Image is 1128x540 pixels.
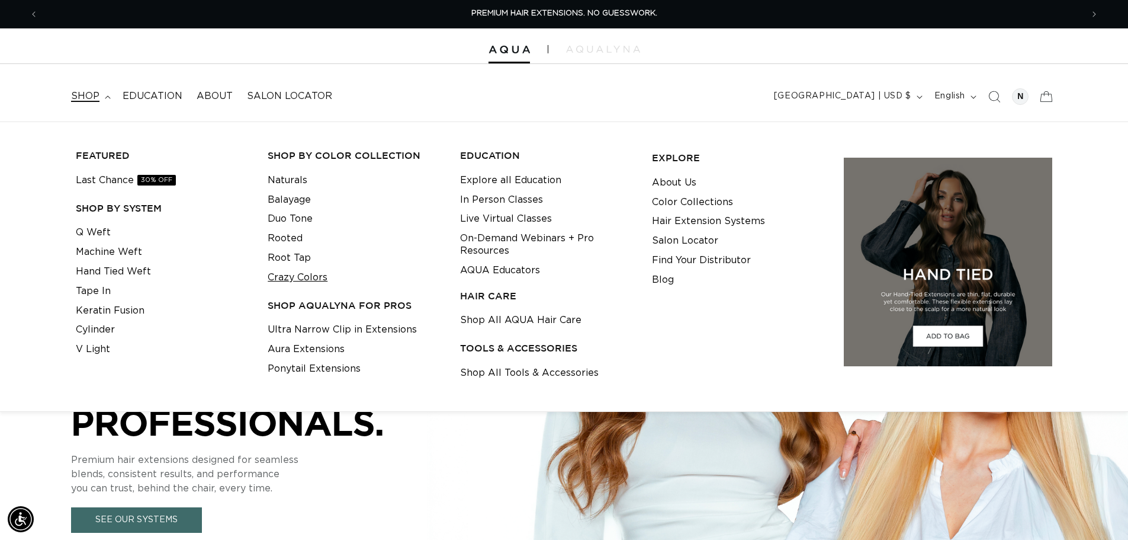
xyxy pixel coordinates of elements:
[652,231,718,251] a: Salon Locator
[460,342,634,354] h3: TOOLS & ACCESSORIES
[268,299,441,312] h3: Shop AquaLyna for Pros
[460,149,634,162] h3: EDUCATION
[652,152,825,164] h3: EXPLORE
[268,340,345,359] a: Aura Extensions
[460,229,634,261] a: On-Demand Webinars + Pro Resources
[123,90,182,103] span: Education
[460,290,634,302] h3: HAIR CARE
[189,83,240,110] a: About
[934,90,965,103] span: English
[76,301,144,321] a: Keratin Fusion
[460,209,552,229] a: Live Virtual Classes
[774,90,911,103] span: [GEOGRAPHIC_DATA] | USD $
[197,90,233,103] span: About
[471,9,657,17] span: PREMIUM HAIR EXTENSIONS. NO GUESSWORK.
[76,223,111,242] a: Q Weft
[489,46,530,54] img: Aqua Hair Extensions
[268,171,307,190] a: Naturals
[268,248,311,268] a: Root Tap
[76,340,110,359] a: V Light
[268,149,441,162] h3: Shop by Color Collection
[652,193,733,212] a: Color Collections
[927,85,981,108] button: English
[21,3,47,25] button: Previous announcement
[652,212,765,231] a: Hair Extension Systems
[1081,3,1107,25] button: Next announcement
[460,261,540,280] a: AQUA Educators
[268,209,313,229] a: Duo Tone
[240,83,339,110] a: Salon Locator
[247,90,332,103] span: Salon Locator
[767,85,927,108] button: [GEOGRAPHIC_DATA] | USD $
[268,268,327,287] a: Crazy Colors
[268,320,417,340] a: Ultra Narrow Clip in Extensions
[71,507,202,533] a: See Our Systems
[268,359,361,379] a: Ponytail Extensions
[652,270,674,290] a: Blog
[652,173,696,193] a: About Us
[115,83,189,110] a: Education
[460,171,561,190] a: Explore all Education
[64,83,115,110] summary: shop
[137,175,176,186] span: 30% OFF
[76,320,115,340] a: Cylinder
[460,363,599,383] a: Shop All Tools & Accessories
[76,149,249,162] h3: FEATURED
[71,90,99,103] span: shop
[76,242,142,262] a: Machine Weft
[268,229,303,248] a: Rooted
[652,251,751,270] a: Find Your Distributor
[8,506,34,532] div: Accessibility Menu
[76,282,111,301] a: Tape In
[981,84,1007,110] summary: Search
[76,171,176,190] a: Last Chance30% OFF
[460,190,543,210] a: In Person Classes
[268,190,311,210] a: Balayage
[1069,483,1128,540] iframe: Chat Widget
[76,202,249,215] h3: SHOP BY SYSTEM
[71,453,426,496] p: Premium hair extensions designed for seamless blends, consistent results, and performance you can...
[76,262,151,282] a: Hand Tied Weft
[460,311,581,330] a: Shop All AQUA Hair Care
[566,46,640,53] img: aqualyna.com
